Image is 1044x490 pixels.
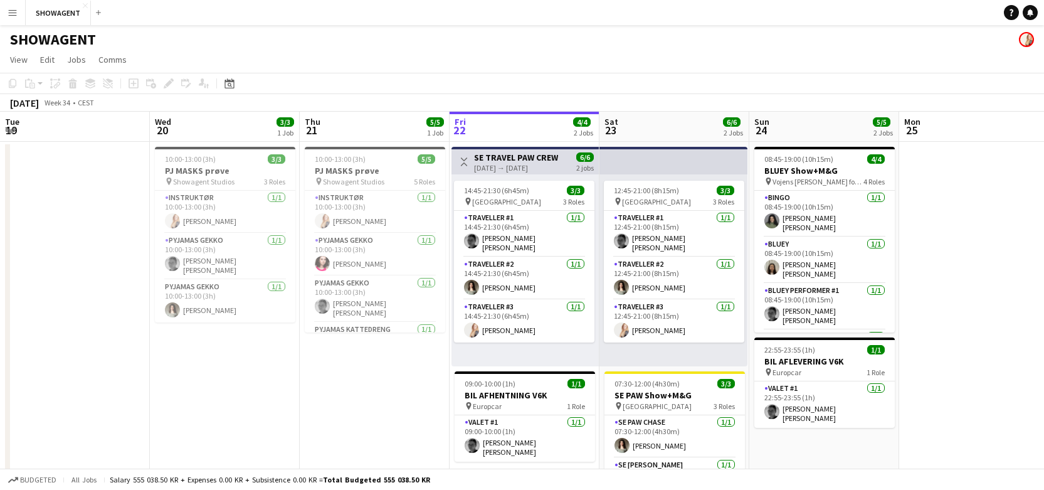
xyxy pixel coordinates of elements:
[69,475,99,484] span: All jobs
[604,300,744,343] app-card-role: Traveller #31/112:45-21:00 (8h15m)[PERSON_NAME]
[454,300,594,343] app-card-role: Traveller #31/114:45-21:30 (6h45m)[PERSON_NAME]
[78,98,94,107] div: CEST
[754,338,895,428] app-job-card: 22:55-23:55 (1h)1/1BIL AFLEVERING V6K Europcar1 RoleValet #11/122:55-23:55 (1h)[PERSON_NAME] [PER...
[323,475,430,484] span: Total Budgeted 555 038.50 KR
[574,128,593,137] div: 2 Jobs
[724,128,743,137] div: 2 Jobs
[567,186,584,195] span: 3/3
[155,191,295,233] app-card-role: INSTRUKTØR1/110:00-13:00 (3h)[PERSON_NAME]
[754,284,895,330] app-card-role: BLUEY Performer #11/108:45-19:00 (10h15m)[PERSON_NAME] [PERSON_NAME] [PERSON_NAME]
[35,51,60,68] a: Edit
[863,177,885,186] span: 4 Roles
[867,154,885,164] span: 4/4
[10,97,39,109] div: [DATE]
[305,322,445,365] app-card-role: PYJAMAS KATTEDRENG1/1
[3,123,19,137] span: 19
[303,123,320,137] span: 21
[754,116,769,127] span: Sun
[418,154,435,164] span: 5/5
[754,381,895,428] app-card-role: Valet #11/122:55-23:55 (1h)[PERSON_NAME] [PERSON_NAME] [PERSON_NAME]
[474,163,558,173] div: [DATE] → [DATE]
[573,117,591,127] span: 4/4
[264,177,285,186] span: 3 Roles
[754,356,895,367] h3: BIL AFLEVERING V6K
[153,123,171,137] span: 20
[26,1,91,25] button: SHOWAGENT
[268,154,285,164] span: 3/3
[623,402,692,411] span: [GEOGRAPHIC_DATA]
[41,98,73,107] span: Week 34
[455,415,595,462] app-card-role: Valet #11/109:00-10:00 (1h)[PERSON_NAME] [PERSON_NAME] [PERSON_NAME]
[40,54,55,65] span: Edit
[567,379,585,388] span: 1/1
[713,197,734,206] span: 3 Roles
[454,181,594,343] div: 14:45-21:30 (6h45m)3/3 [GEOGRAPHIC_DATA]3 RolesTraveller #11/114:45-21:30 (6h45m)[PERSON_NAME] [P...
[576,152,594,162] span: 6/6
[474,152,558,163] h3: SE TRAVEL PAW CREW
[764,345,815,354] span: 22:55-23:55 (1h)
[5,116,19,127] span: Tue
[427,128,443,137] div: 1 Job
[6,473,58,487] button: Budgeted
[62,51,91,68] a: Jobs
[604,211,744,257] app-card-role: Traveller #11/112:45-21:00 (8h15m)[PERSON_NAME] [PERSON_NAME] [PERSON_NAME]
[305,147,445,333] app-job-card: 10:00-13:00 (3h)5/5PJ MASKS prøve Showagent Studios5 RolesINSTRUKTØR1/110:00-13:00 (3h)[PERSON_NA...
[717,186,734,195] span: 3/3
[873,117,890,127] span: 5/5
[576,162,594,173] div: 2 jobs
[426,117,444,127] span: 5/5
[323,177,384,186] span: Showagent Studios
[453,123,466,137] span: 22
[614,186,679,195] span: 12:45-21:00 (8h15m)
[754,191,895,237] app-card-role: BINGO1/108:45-19:00 (10h15m)[PERSON_NAME] [PERSON_NAME]
[155,233,295,280] app-card-role: PYJAMAS GEKKO1/110:00-13:00 (3h)[PERSON_NAME] [PERSON_NAME] [PERSON_NAME]
[305,191,445,233] app-card-role: INSTRUKTØR1/110:00-13:00 (3h)[PERSON_NAME]
[110,475,430,484] div: Salary 555 038.50 KR + Expenses 0.00 KR + Subsistence 0.00 KR =
[873,128,893,137] div: 2 Jobs
[5,51,33,68] a: View
[764,154,833,164] span: 08:45-19:00 (10h15m)
[10,30,96,49] h1: SHOWAGENT
[277,117,294,127] span: 3/3
[904,116,920,127] span: Mon
[454,211,594,257] app-card-role: Traveller #11/114:45-21:30 (6h45m)[PERSON_NAME] [PERSON_NAME] [PERSON_NAME]
[717,379,735,388] span: 3/3
[155,147,295,322] app-job-card: 10:00-13:00 (3h)3/3PJ MASKS prøve Showagent Studios3 RolesINSTRUKTØR1/110:00-13:00 (3h)[PERSON_NA...
[604,116,618,127] span: Sat
[902,123,920,137] span: 25
[472,197,541,206] span: [GEOGRAPHIC_DATA]
[604,390,745,401] h3: SE PAW Show+M&G
[604,181,744,343] app-job-card: 12:45-21:00 (8h15m)3/3 [GEOGRAPHIC_DATA]3 RolesTraveller #11/112:45-21:00 (8h15m)[PERSON_NAME] [P...
[67,54,86,65] span: Jobs
[464,186,529,195] span: 14:45-21:30 (6h45m)
[155,280,295,322] app-card-role: PYJAMAS GEKKO1/110:00-13:00 (3h)[PERSON_NAME]
[614,379,680,388] span: 07:30-12:00 (4h30m)
[867,368,885,377] span: 1 Role
[455,116,466,127] span: Fri
[455,371,595,462] app-job-card: 09:00-10:00 (1h)1/1BIL AFHENTNING V6K Europcar1 RoleValet #11/109:00-10:00 (1h)[PERSON_NAME] [PER...
[315,154,366,164] span: 10:00-13:00 (3h)
[604,257,744,300] app-card-role: Traveller #21/112:45-21:00 (8h15m)[PERSON_NAME]
[20,476,56,484] span: Budgeted
[277,128,293,137] div: 1 Job
[723,117,741,127] span: 6/6
[754,165,895,176] h3: BLUEY Show+M&G
[714,402,735,411] span: 3 Roles
[305,233,445,276] app-card-role: PYJAMAS GEKKO1/110:00-13:00 (3h)[PERSON_NAME]
[93,51,132,68] a: Comms
[604,415,745,458] app-card-role: SE PAW CHASE1/107:30-12:00 (4h30m)[PERSON_NAME]
[752,123,769,137] span: 24
[10,54,28,65] span: View
[455,390,595,401] h3: BIL AFHENTNING V6K
[622,197,691,206] span: [GEOGRAPHIC_DATA]
[754,147,895,333] app-job-card: 08:45-19:00 (10h15m)4/4BLUEY Show+M&G Vojens [PERSON_NAME] for Herning [GEOGRAPHIC_DATA]4 RolesBI...
[155,116,171,127] span: Wed
[772,368,801,377] span: Europcar
[98,54,127,65] span: Comms
[772,177,863,186] span: Vojens [PERSON_NAME] for Herning [GEOGRAPHIC_DATA]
